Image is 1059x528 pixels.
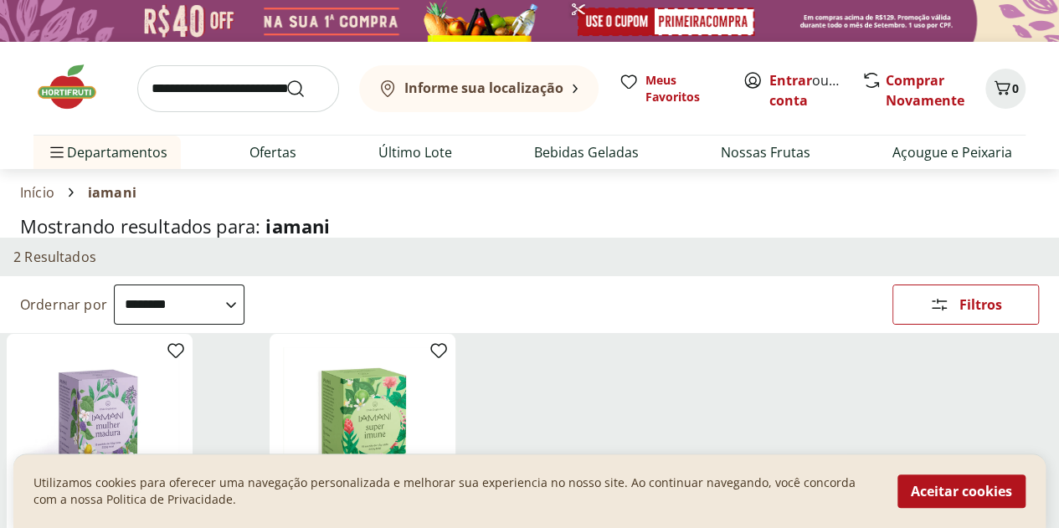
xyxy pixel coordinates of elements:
span: Departamentos [47,132,167,172]
span: iamani [88,185,136,200]
a: Açougue e Peixaria [892,142,1012,162]
button: Menu [47,132,67,172]
a: Nossas Frutas [721,142,810,162]
button: Informe sua localização [359,65,599,112]
a: Comprar Novamente [886,71,964,110]
h2: 2 Resultados [13,248,96,266]
button: Filtros [892,285,1039,325]
span: Filtros [959,298,1002,311]
button: Submit Search [285,79,326,99]
span: ou [769,70,844,110]
b: Informe sua localização [404,79,563,97]
span: 0 [1012,80,1019,96]
img: Chá Mulher Madura Orgânico Iamani 22,5g [20,347,179,506]
span: iamani [265,213,330,238]
input: search [137,65,339,112]
img: Hortifruti [33,62,117,112]
a: Meus Favoritos [619,72,722,105]
a: Início [20,185,54,200]
a: Ofertas [249,142,296,162]
label: Ordernar por [20,295,107,314]
a: Último Lote [378,142,452,162]
a: Entrar [769,71,812,90]
a: Bebidas Geladas [534,142,639,162]
svg: Abrir Filtros [929,295,949,315]
img: Chá Super Imune Orgânico Iamani 22,5g [283,347,442,506]
button: Aceitar cookies [897,474,1026,508]
span: Meus Favoritos [645,72,722,105]
a: Criar conta [769,71,861,110]
button: Carrinho [985,69,1026,109]
p: Utilizamos cookies para oferecer uma navegação personalizada e melhorar sua experiencia no nosso ... [33,474,877,508]
h1: Mostrando resultados para: [20,216,1039,237]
